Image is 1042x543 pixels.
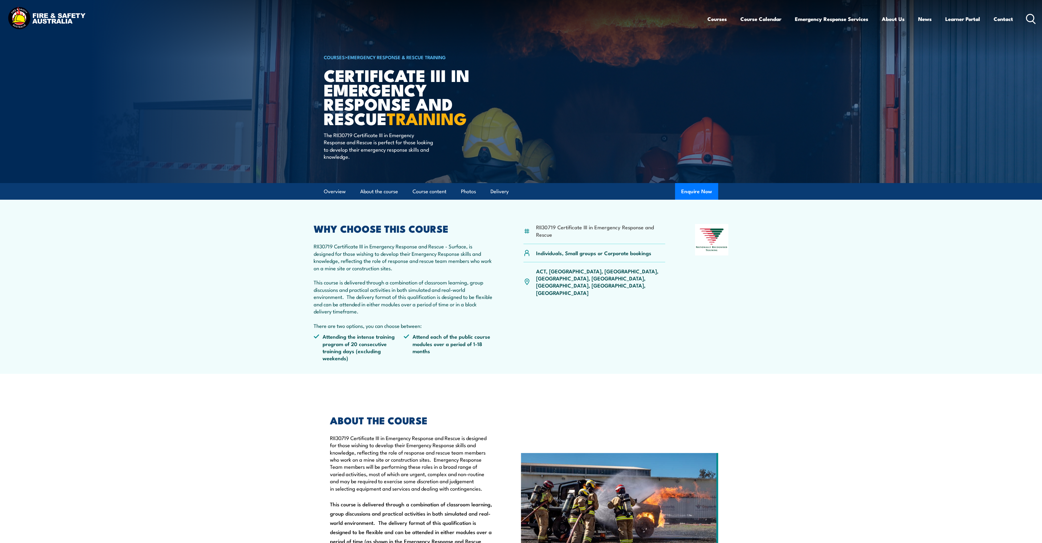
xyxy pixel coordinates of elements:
a: COURSES [324,54,345,60]
p: RII30719 Certificate III in Emergency Response and Rescue is designed for those wishing to develo... [330,434,493,492]
h2: ABOUT THE COURSE [330,416,493,424]
li: RII30719 Certificate III in Emergency Response and Rescue [536,223,665,238]
p: Individuals, Small groups or Corporate bookings [536,249,651,256]
a: Courses [707,11,727,27]
p: RII30719 Certificate III in Emergency Response and Rescue - Surface, is designed for those wishin... [314,243,494,329]
a: Overview [324,183,346,200]
a: News [918,11,932,27]
a: Contact [994,11,1013,27]
p: The RII30719 Certificate III in Emergency Response and Rescue is perfect for those looking to dev... [324,131,436,160]
p: ACT, [GEOGRAPHIC_DATA], [GEOGRAPHIC_DATA], [GEOGRAPHIC_DATA], [GEOGRAPHIC_DATA], [GEOGRAPHIC_DATA... [536,267,665,296]
a: About the course [360,183,398,200]
li: Attending the intense training program of 20 consecutive training days (excluding weekends) [314,333,404,362]
h1: Certificate III in Emergency Response and Rescue [324,68,476,125]
a: Emergency Response Services [795,11,868,27]
a: Emergency Response & Rescue Training [348,54,446,60]
a: Photos [461,183,476,200]
a: Delivery [490,183,509,200]
button: Enquire Now [675,183,718,200]
h6: > [324,53,476,61]
a: Learner Portal [945,11,980,27]
a: Course Calendar [740,11,781,27]
a: Course content [413,183,446,200]
a: About Us [882,11,905,27]
strong: TRAINING [387,105,467,131]
img: Nationally Recognised Training logo. [695,224,728,255]
li: Attend each of the public course modules over a period of 1-18 months [404,333,494,362]
h2: WHY CHOOSE THIS COURSE [314,224,494,233]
